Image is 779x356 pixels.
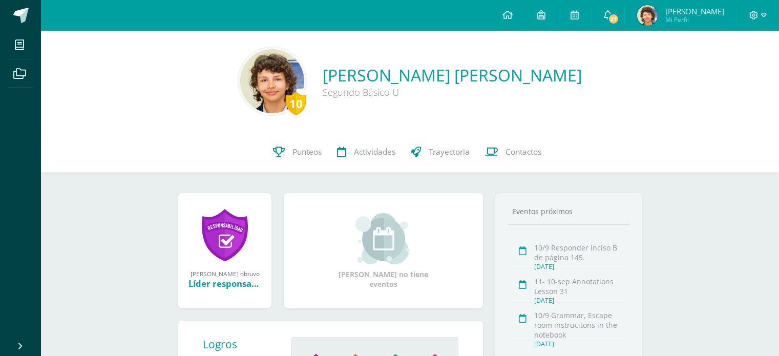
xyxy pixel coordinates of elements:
div: 10/9 Grammar, Escape room instrucitons in the notebook [534,310,626,340]
div: 11- 10-sep Annotations Lesson 31 [534,277,626,296]
span: Punteos [292,146,322,157]
span: 27 [608,13,619,25]
div: [PERSON_NAME] obtuvo [188,269,261,278]
a: Punteos [265,132,329,173]
div: 10/9 Responder inciso B de página 145. [534,243,626,262]
a: Contactos [477,132,549,173]
span: Contactos [506,146,541,157]
span: Trayectoria [429,146,470,157]
img: fb136cdb4dd14e78983770275a77835a.png [637,5,658,26]
div: Eventos próximos [508,206,629,216]
span: Actividades [354,146,395,157]
div: [DATE] [534,340,626,348]
div: [DATE] [534,296,626,305]
div: [PERSON_NAME] no tiene eventos [332,213,435,289]
div: 10 [286,92,306,115]
a: Trayectoria [403,132,477,173]
a: Actividades [329,132,403,173]
img: 524e9888763ffbcbce89af59d48d8c96.png [240,49,304,113]
div: [DATE] [534,262,626,271]
span: Mi Perfil [665,15,724,24]
span: [PERSON_NAME] [665,6,724,16]
img: event_small.png [355,213,411,264]
a: [PERSON_NAME] [PERSON_NAME] [323,64,582,86]
div: Segundo Básico U [323,86,582,98]
div: Logros [203,337,283,351]
div: Líder responsable [188,278,261,289]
